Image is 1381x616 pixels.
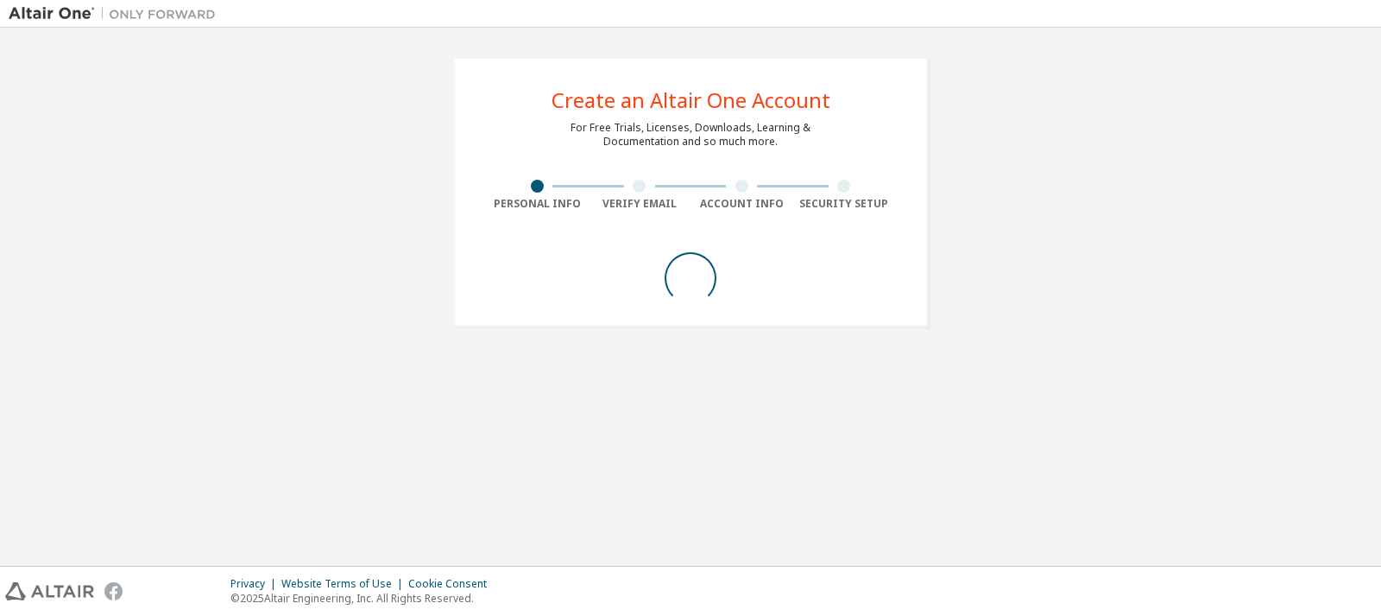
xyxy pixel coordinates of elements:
[281,577,408,591] div: Website Terms of Use
[104,582,123,600] img: facebook.svg
[690,197,793,211] div: Account Info
[230,591,497,606] p: © 2025 Altair Engineering, Inc. All Rights Reserved.
[571,121,810,149] div: For Free Trials, Licenses, Downloads, Learning & Documentation and so much more.
[9,5,224,22] img: Altair One
[486,197,589,211] div: Personal Info
[793,197,896,211] div: Security Setup
[589,197,691,211] div: Verify Email
[230,577,281,591] div: Privacy
[5,582,94,600] img: altair_logo.svg
[552,90,830,111] div: Create an Altair One Account
[408,577,497,591] div: Cookie Consent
